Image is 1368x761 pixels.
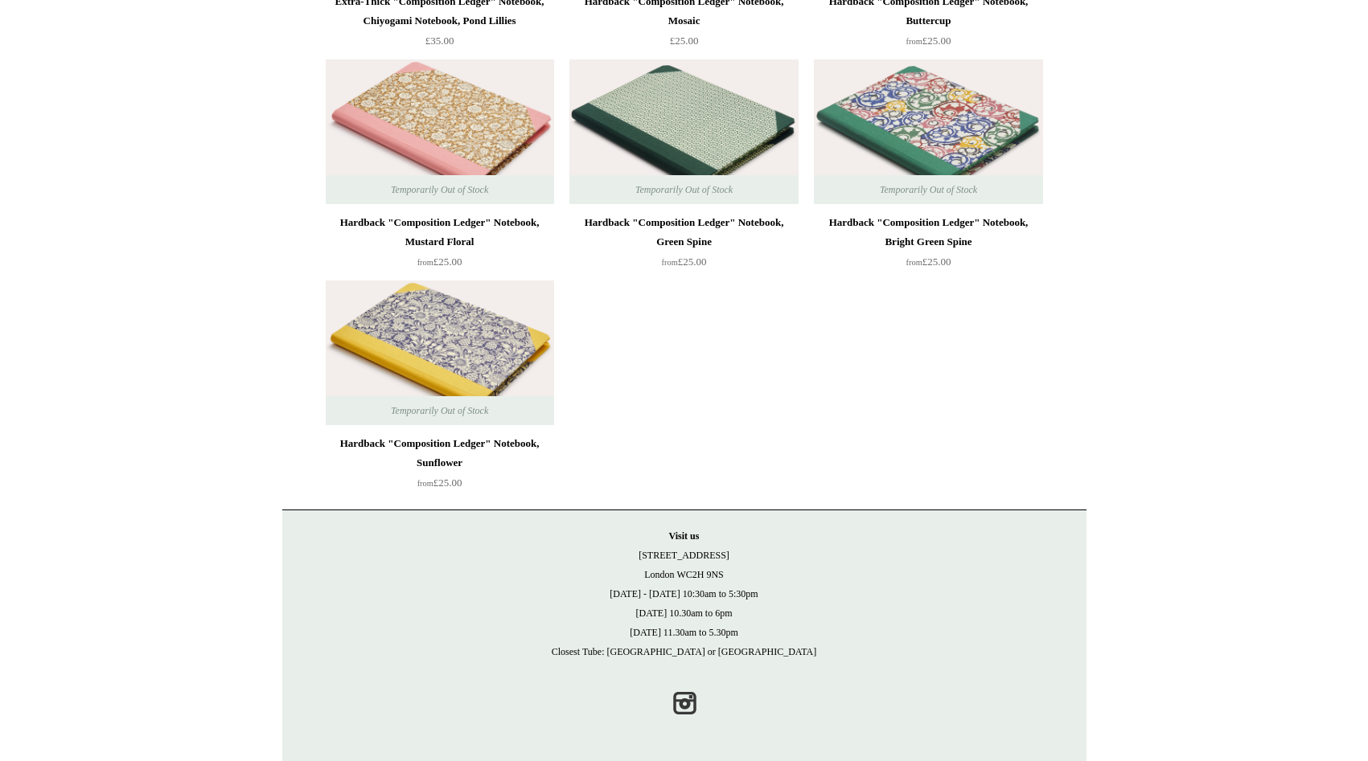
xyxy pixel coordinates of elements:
[814,59,1042,204] a: Hardback "Composition Ledger" Notebook, Bright Green Spine Hardback "Composition Ledger" Notebook...
[667,685,702,721] a: Instagram
[906,37,922,46] span: from
[375,396,504,425] span: Temporarily Out of Stock
[330,213,550,252] div: Hardback "Composition Ledger" Notebook, Mustard Floral
[417,256,462,268] span: £25.00
[569,59,798,204] a: Hardback "Composition Ledger" Notebook, Green Spine Hardback "Composition Ledger" Notebook, Green...
[330,434,550,473] div: Hardback "Composition Ledger" Notebook, Sunflower
[662,256,707,268] span: £25.00
[326,213,554,279] a: Hardback "Composition Ledger" Notebook, Mustard Floral from£25.00
[864,175,993,204] span: Temporarily Out of Stock
[417,477,462,489] span: £25.00
[569,59,798,204] img: Hardback "Composition Ledger" Notebook, Green Spine
[298,526,1070,661] p: [STREET_ADDRESS] London WC2H 9NS [DATE] - [DATE] 10:30am to 5:30pm [DATE] 10.30am to 6pm [DATE] 1...
[906,35,951,47] span: £25.00
[814,213,1042,279] a: Hardback "Composition Ledger" Notebook, Bright Green Spine from£25.00
[326,280,554,425] a: Hardback "Composition Ledger" Notebook, Sunflower Hardback "Composition Ledger" Notebook, Sunflow...
[619,175,749,204] span: Temporarily Out of Stock
[326,280,554,425] img: Hardback "Composition Ledger" Notebook, Sunflower
[814,59,1042,204] img: Hardback "Composition Ledger" Notebook, Bright Green Spine
[569,213,798,279] a: Hardback "Composition Ledger" Notebook, Green Spine from£25.00
[906,258,922,267] span: from
[425,35,454,47] span: £35.00
[326,434,554,500] a: Hardback "Composition Ledger" Notebook, Sunflower from£25.00
[670,35,699,47] span: £25.00
[662,258,678,267] span: from
[573,213,794,252] div: Hardback "Composition Ledger" Notebook, Green Spine
[417,258,433,267] span: from
[375,175,504,204] span: Temporarily Out of Stock
[906,256,951,268] span: £25.00
[669,530,700,542] strong: Visit us
[818,213,1038,252] div: Hardback "Composition Ledger" Notebook, Bright Green Spine
[326,59,554,204] img: Hardback "Composition Ledger" Notebook, Mustard Floral
[326,59,554,204] a: Hardback "Composition Ledger" Notebook, Mustard Floral Hardback "Composition Ledger" Notebook, Mu...
[417,479,433,488] span: from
